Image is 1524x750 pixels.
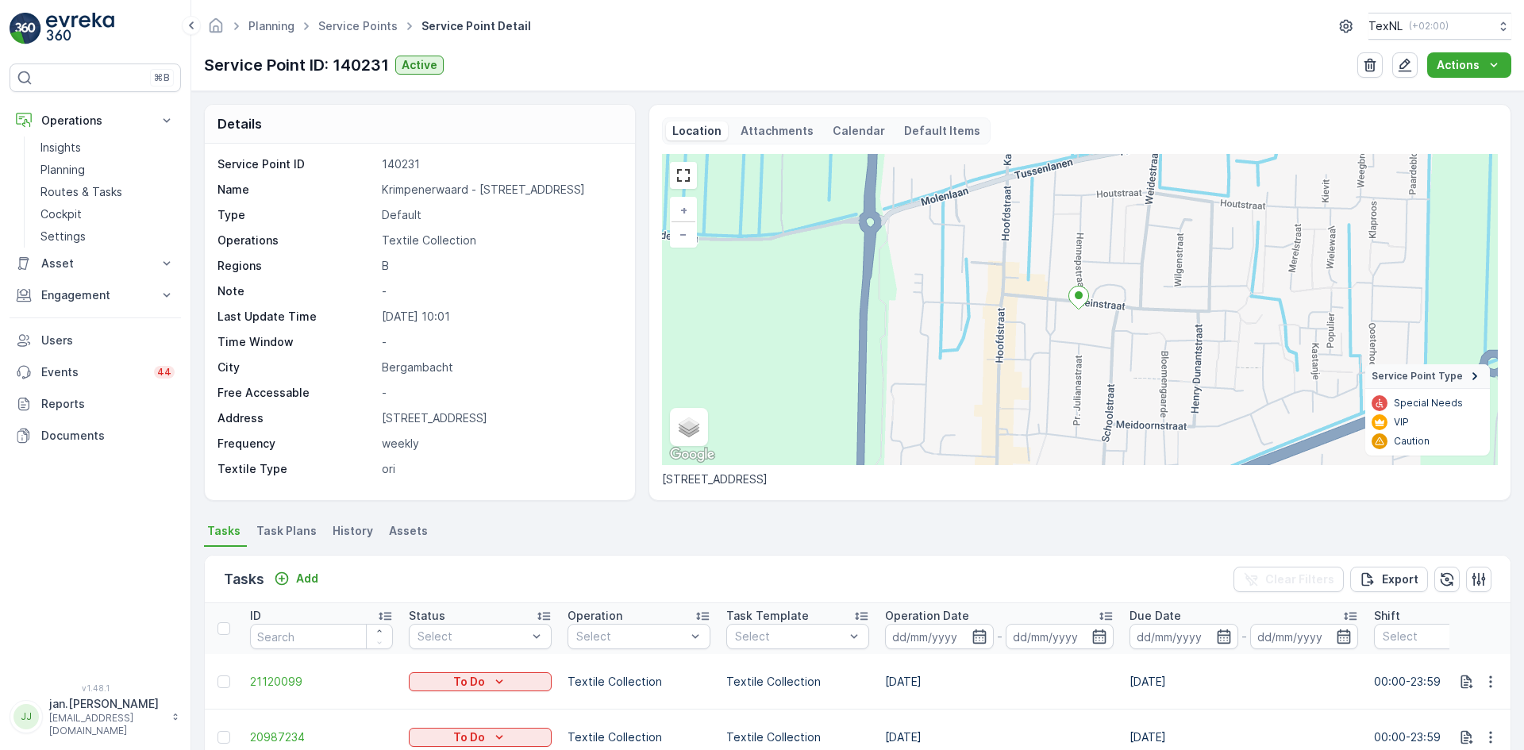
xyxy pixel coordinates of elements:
[1394,397,1463,410] p: Special Needs
[402,57,437,73] p: Active
[217,461,375,477] p: Textile Type
[672,163,695,187] a: View Fullscreen
[217,207,375,223] p: Type
[40,140,81,156] p: Insights
[382,283,618,299] p: -
[726,608,809,624] p: Task Template
[207,523,241,539] span: Tasks
[250,674,393,690] a: 21120099
[10,356,181,388] a: Events44
[40,206,82,222] p: Cockpit
[10,420,181,452] a: Documents
[41,396,175,412] p: Reports
[997,627,1003,646] p: -
[568,608,622,624] p: Operation
[217,436,375,452] p: Frequency
[296,571,318,587] p: Add
[382,385,618,401] p: -
[34,159,181,181] a: Planning
[735,629,845,644] p: Select
[217,360,375,375] p: City
[666,444,718,465] img: Google
[207,23,225,37] a: Homepage
[34,225,181,248] a: Settings
[1372,370,1463,383] span: Service Point Type
[13,704,39,729] div: JJ
[1006,624,1114,649] input: dd/mm/yyyy
[382,436,618,452] p: weekly
[1233,567,1344,592] button: Clear Filters
[672,198,695,222] a: Zoom In
[217,309,375,325] p: Last Update Time
[1382,571,1418,587] p: Export
[10,696,181,737] button: JJjan.[PERSON_NAME][EMAIL_ADDRESS][DOMAIN_NAME]
[453,729,485,745] p: To Do
[41,428,175,444] p: Documents
[217,334,375,350] p: Time Window
[1368,18,1403,34] p: TexNL
[217,675,230,688] div: Toggle Row Selected
[1350,567,1428,592] button: Export
[885,608,969,624] p: Operation Date
[1250,624,1359,649] input: dd/mm/yyyy
[1427,52,1511,78] button: Actions
[1394,435,1430,448] p: Caution
[41,333,175,348] p: Users
[217,182,375,198] p: Name
[382,258,618,274] p: B
[382,360,618,375] p: Bergambacht
[217,156,375,172] p: Service Point ID
[672,123,722,139] p: Location
[40,162,85,178] p: Planning
[680,203,687,217] span: +
[10,105,181,137] button: Operations
[217,410,375,426] p: Address
[666,444,718,465] a: Open this area in Google Maps (opens a new window)
[34,137,181,159] a: Insights
[1265,571,1334,587] p: Clear Filters
[49,712,164,737] p: [EMAIL_ADDRESS][DOMAIN_NAME]
[382,410,618,426] p: [STREET_ADDRESS]
[1365,364,1490,389] summary: Service Point Type
[40,184,122,200] p: Routes & Tasks
[34,181,181,203] a: Routes & Tasks
[224,568,264,590] p: Tasks
[41,256,149,271] p: Asset
[382,207,618,223] p: Default
[382,309,618,325] p: [DATE] 10:01
[217,114,262,133] p: Details
[217,385,375,401] p: Free Accessable
[833,123,885,139] p: Calendar
[382,334,618,350] p: -
[10,13,41,44] img: logo
[382,461,618,477] p: ori
[10,683,181,693] span: v 1.48.1
[250,729,393,745] a: 20987234
[389,523,428,539] span: Assets
[34,203,181,225] a: Cockpit
[40,229,86,244] p: Settings
[1241,627,1247,646] p: -
[250,608,261,624] p: ID
[1409,20,1449,33] p: ( +02:00 )
[250,624,393,649] input: Search
[46,13,114,44] img: logo_light-DOdMpM7g.png
[157,366,171,379] p: 44
[1130,624,1238,649] input: dd/mm/yyyy
[576,629,686,644] p: Select
[10,279,181,311] button: Engagement
[1374,608,1400,624] p: Shift
[10,248,181,279] button: Asset
[382,156,618,172] p: 140231
[418,18,534,34] span: Service Point Detail
[1368,13,1511,40] button: TexNL(+02:00)
[1437,57,1480,73] p: Actions
[267,569,325,588] button: Add
[10,325,181,356] a: Users
[41,113,149,129] p: Operations
[49,696,164,712] p: jan.[PERSON_NAME]
[154,71,170,84] p: ⌘B
[453,674,485,690] p: To Do
[741,123,814,139] p: Attachments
